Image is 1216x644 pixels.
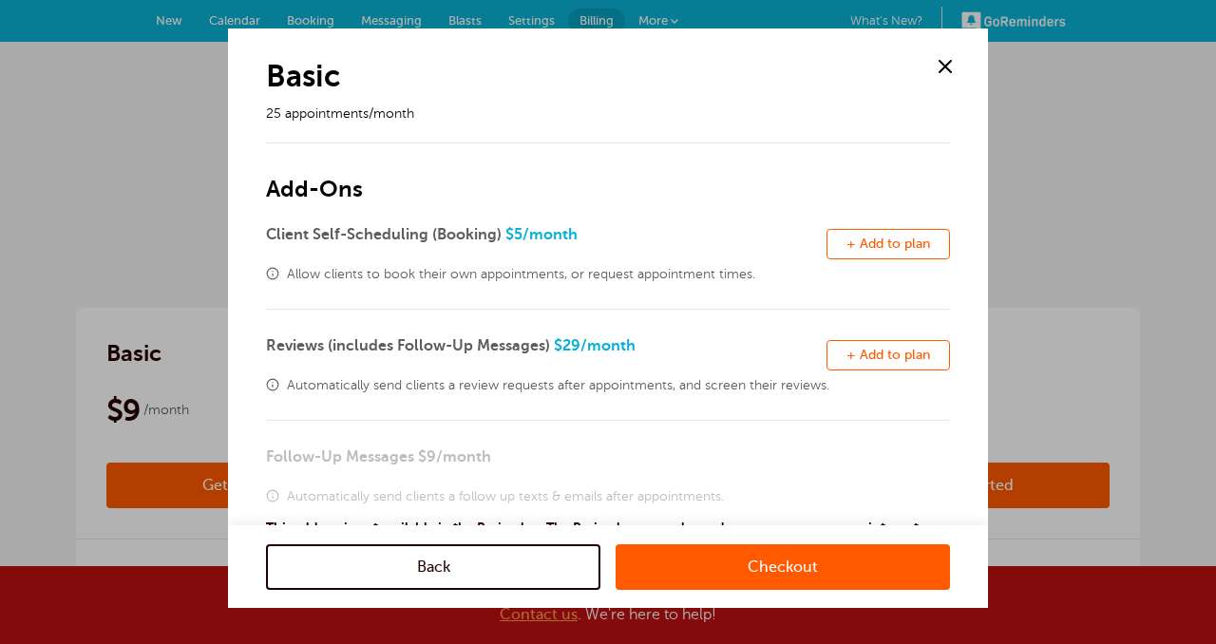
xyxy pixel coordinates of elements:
[266,448,414,465] span: Follow-Up Messages
[266,57,907,95] h1: Basic
[418,448,491,465] span: $9
[266,104,907,123] p: 25 appointments/month
[580,337,636,354] span: /month
[266,543,600,589] a: Back
[846,348,930,362] span: + Add to plan
[266,226,502,243] span: Client Self-Scheduling (Booking)
[826,340,950,370] button: + Add to plan
[287,265,950,284] span: Allow clients to book their own appointments, or request appointment times.
[826,229,950,259] button: + Add to plan
[522,226,578,243] span: /month
[436,448,491,465] span: /month
[287,376,950,395] span: Automatically send clients a review requests after appointments, and screen their reviews.
[266,142,950,204] h2: Add-Ons
[505,226,578,243] span: $5
[266,337,550,354] span: Reviews (includes Follow-Up Messages)
[616,543,950,589] a: Checkout
[846,237,930,251] span: + Add to plan
[266,520,922,536] p: This add-on is not available in the Basic plan. The Basic plan can only send one message per appo...
[554,337,636,354] span: $29
[287,487,950,506] span: Automatically send clients a follow up texts & emails after appointments.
